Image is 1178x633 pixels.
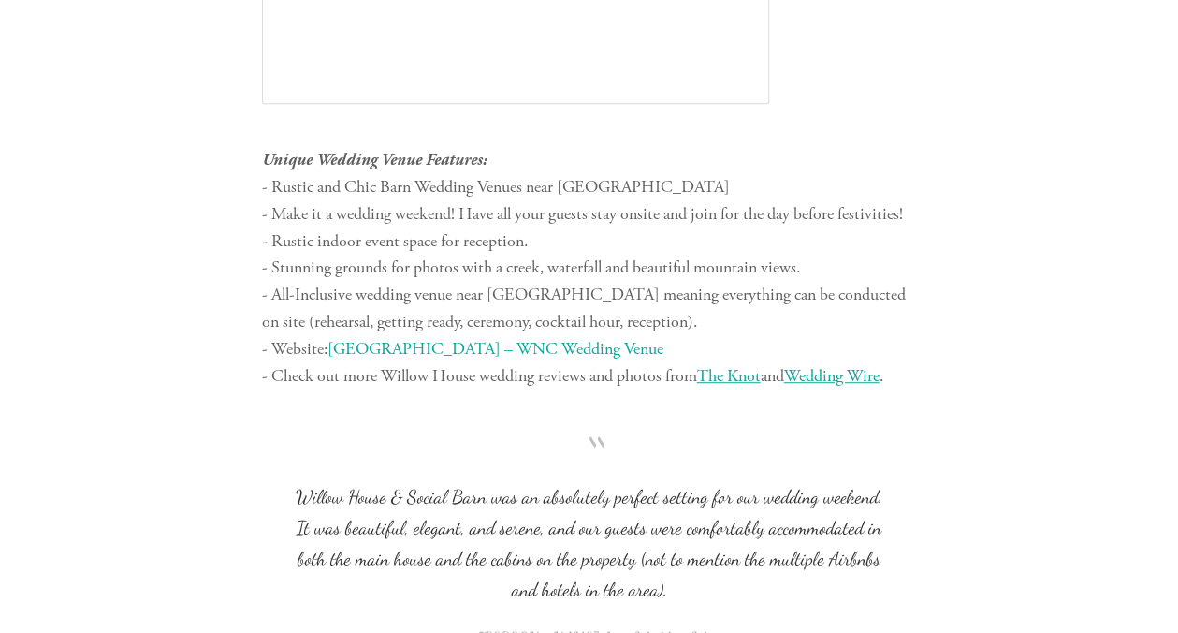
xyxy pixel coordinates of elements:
[784,365,880,387] a: Wedding Wire
[292,451,887,606] blockquote: Willow House & Social Barn was an absolutely perfect setting for our wedding weekend. It was beau...
[262,150,487,169] em: Unique Wedding Venue Features:
[697,365,761,387] a: The Knot
[292,451,887,482] span: “
[327,338,663,360] a: [GEOGRAPHIC_DATA] – WNC Wedding Venue
[262,147,917,390] p: - Rustic and Chic Barn Wedding Venues near [GEOGRAPHIC_DATA] - Make it a wedding weekend! Have al...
